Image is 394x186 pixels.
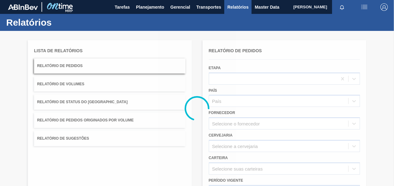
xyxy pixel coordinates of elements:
[136,3,164,11] span: Planejamento
[332,3,352,11] button: Notificações
[380,3,388,11] img: Logout
[196,3,221,11] span: Transportes
[170,3,190,11] span: Gerencial
[361,3,368,11] img: userActions
[227,3,248,11] span: Relatórios
[115,3,130,11] span: Tarefas
[8,4,38,10] img: TNhmsLtSVTkK8tSr43FrP2fwEKptu5GPRR3wAAAABJRU5ErkJggg==
[6,19,116,26] h1: Relatórios
[255,3,279,11] span: Master Data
